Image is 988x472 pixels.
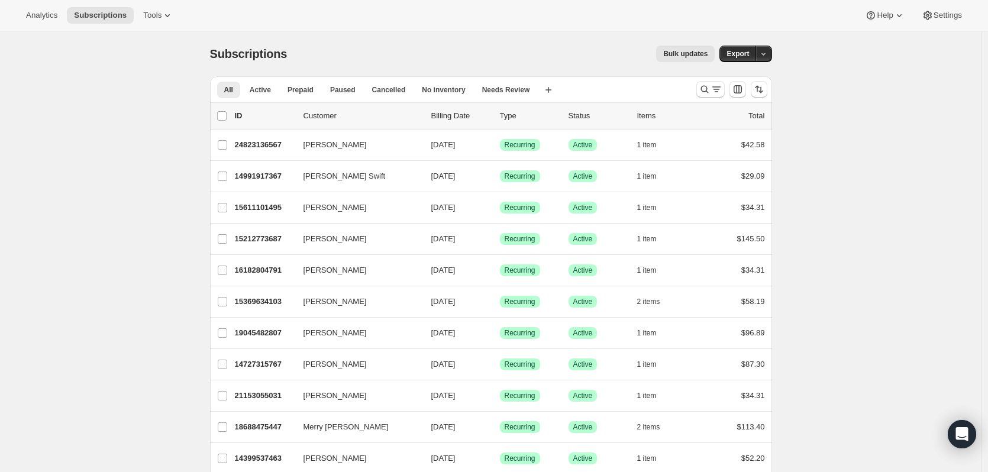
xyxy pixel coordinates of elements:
[431,454,456,463] span: [DATE]
[235,264,294,276] p: 16182804791
[210,47,288,60] span: Subscriptions
[573,328,593,338] span: Active
[573,391,593,400] span: Active
[741,454,765,463] span: $52.20
[637,419,673,435] button: 2 items
[741,172,765,180] span: $29.09
[637,262,670,279] button: 1 item
[296,261,415,280] button: [PERSON_NAME]
[934,11,962,20] span: Settings
[573,172,593,181] span: Active
[573,140,593,150] span: Active
[637,422,660,432] span: 2 items
[637,325,670,341] button: 1 item
[637,356,670,373] button: 1 item
[505,234,535,244] span: Recurring
[235,110,294,122] p: ID
[74,11,127,20] span: Subscriptions
[330,85,356,95] span: Paused
[539,82,558,98] button: Create new view
[741,391,765,400] span: $34.31
[737,422,765,431] span: $113.40
[500,110,559,122] div: Type
[663,49,708,59] span: Bulk updates
[143,11,162,20] span: Tools
[235,296,294,308] p: 15369634103
[741,266,765,274] span: $34.31
[637,203,657,212] span: 1 item
[741,360,765,368] span: $87.30
[729,81,746,98] button: Customize table column order and visibility
[296,418,415,437] button: Merry [PERSON_NAME]
[573,234,593,244] span: Active
[26,11,57,20] span: Analytics
[505,328,535,338] span: Recurring
[303,421,389,433] span: Merry [PERSON_NAME]
[637,328,657,338] span: 1 item
[67,7,134,24] button: Subscriptions
[235,262,765,279] div: 16182804791[PERSON_NAME][DATE]SuccessRecurringSuccessActive1 item$34.31
[235,419,765,435] div: 18688475447Merry [PERSON_NAME][DATE]SuccessRecurringSuccessActive2 items$113.40
[303,358,367,370] span: [PERSON_NAME]
[741,203,765,212] span: $34.31
[656,46,715,62] button: Bulk updates
[303,139,367,151] span: [PERSON_NAME]
[303,233,367,245] span: [PERSON_NAME]
[637,387,670,404] button: 1 item
[303,452,367,464] span: [PERSON_NAME]
[741,328,765,337] span: $96.89
[505,172,535,181] span: Recurring
[303,170,386,182] span: [PERSON_NAME] Swift
[637,137,670,153] button: 1 item
[505,140,535,150] span: Recurring
[637,360,657,369] span: 1 item
[235,358,294,370] p: 14727315767
[505,454,535,463] span: Recurring
[637,391,657,400] span: 1 item
[224,85,233,95] span: All
[573,297,593,306] span: Active
[915,7,969,24] button: Settings
[235,452,294,464] p: 14399537463
[573,454,593,463] span: Active
[637,168,670,185] button: 1 item
[637,199,670,216] button: 1 item
[431,172,456,180] span: [DATE]
[637,140,657,150] span: 1 item
[235,110,765,122] div: IDCustomerBilling DateTypeStatusItemsTotal
[296,449,415,468] button: [PERSON_NAME]
[505,266,535,275] span: Recurring
[637,293,673,310] button: 2 items
[637,297,660,306] span: 2 items
[573,422,593,432] span: Active
[719,46,756,62] button: Export
[637,450,670,467] button: 1 item
[235,325,765,341] div: 19045482807[PERSON_NAME][DATE]SuccessRecurringSuccessActive1 item$96.89
[637,266,657,275] span: 1 item
[637,231,670,247] button: 1 item
[296,355,415,374] button: [PERSON_NAME]
[235,231,765,247] div: 15212773687[PERSON_NAME][DATE]SuccessRecurringSuccessActive1 item$145.50
[482,85,530,95] span: Needs Review
[303,264,367,276] span: [PERSON_NAME]
[727,49,749,59] span: Export
[431,297,456,306] span: [DATE]
[505,391,535,400] span: Recurring
[235,139,294,151] p: 24823136567
[748,110,764,122] p: Total
[288,85,314,95] span: Prepaid
[303,296,367,308] span: [PERSON_NAME]
[235,327,294,339] p: 19045482807
[235,233,294,245] p: 15212773687
[858,7,912,24] button: Help
[235,168,765,185] div: 14991917367[PERSON_NAME] Swift[DATE]SuccessRecurringSuccessActive1 item$29.09
[431,266,456,274] span: [DATE]
[372,85,406,95] span: Cancelled
[948,420,976,448] div: Open Intercom Messenger
[505,360,535,369] span: Recurring
[637,234,657,244] span: 1 item
[235,421,294,433] p: 18688475447
[637,110,696,122] div: Items
[296,167,415,186] button: [PERSON_NAME] Swift
[573,360,593,369] span: Active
